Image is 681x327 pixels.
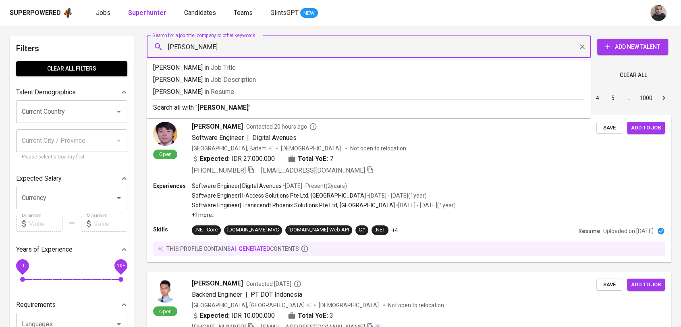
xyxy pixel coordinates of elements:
[359,226,365,234] div: C#
[620,70,647,80] span: Clear All
[153,182,192,190] p: Experiences
[650,5,666,21] img: rani.kulsum@glints.com
[192,122,243,131] span: [PERSON_NAME]
[16,300,56,310] p: Requirements
[22,153,122,161] p: Please select a Country first
[192,154,275,164] div: IDR 27.000.000
[627,122,665,134] button: Add to job
[309,123,317,131] svg: By Batam recruiter
[16,242,127,258] div: Years of Experience
[16,84,127,100] div: Talent Demographics
[204,76,256,83] span: in Job Description
[184,9,216,17] span: Candidates
[113,106,125,117] button: Open
[21,263,24,269] span: 0
[192,211,456,219] p: +1 more ...
[627,279,665,291] button: Add to job
[600,123,618,133] span: Save
[200,311,230,321] b: Expected:
[16,42,127,55] h6: Filters
[96,8,112,18] a: Jobs
[128,9,166,17] b: Superhunter
[591,92,604,104] button: Go to page 4
[200,154,230,164] b: Expected:
[147,115,671,262] a: Open[PERSON_NAME]Contacted 20 hours agoSoftware Engineer|Digital Avenues[GEOGRAPHIC_DATA], Batam[...
[247,133,249,143] span: |
[637,92,655,104] button: Go to page 1000
[192,301,311,309] div: [GEOGRAPHIC_DATA], [GEOGRAPHIC_DATA]
[192,291,242,298] span: Backend Engineer
[62,7,73,19] img: app logo
[293,280,301,288] svg: By Batam recruiter
[366,192,427,200] p: • [DATE] - [DATE] ( 1 year )
[192,311,275,321] div: IDR 10.000.000
[16,61,127,76] button: Clear All filters
[192,279,243,288] span: [PERSON_NAME]
[246,123,317,131] span: Contacted 20 hours ago
[192,201,395,209] p: Software Engineer | Transcendt Phoenix Solutions Pte Ltd, [GEOGRAPHIC_DATA]
[10,7,73,19] a: Superpoweredapp logo
[289,226,349,234] div: [DOMAIN_NAME] Web API
[231,246,270,252] span: AI-generated
[600,280,618,290] span: Save
[657,92,670,104] button: Go to next page
[227,226,279,234] div: [DOMAIN_NAME] MVC
[192,192,366,200] p: Software Engineer | I-Access Solutions Pte Ltd, [GEOGRAPHIC_DATA]
[16,87,76,97] p: Talent Demographics
[577,41,588,52] button: Clear
[578,227,600,235] p: Resume
[192,134,244,142] span: Software Engineer
[153,103,584,112] p: Search all with " "
[298,311,328,321] b: Total YoE:
[16,171,127,187] div: Expected Salary
[251,291,302,298] span: PT DOT Indonesia
[603,227,654,235] p: Uploaded on [DATE]
[617,68,650,83] button: Clear All
[16,297,127,313] div: Requirements
[184,8,218,18] a: Candidates
[153,63,584,73] p: [PERSON_NAME]
[330,154,333,164] span: 7
[350,144,406,152] p: Not open to relocation
[597,39,668,55] button: Add New Talent
[23,64,121,74] span: Clear All filters
[153,122,177,146] img: ef837fdd01022966858f28fcf664b954.jpg
[234,9,253,17] span: Teams
[388,301,444,309] p: Not open to relocation
[153,75,584,85] p: [PERSON_NAME]
[234,8,254,18] a: Teams
[156,151,175,158] span: Open
[300,9,318,17] span: NEW
[246,280,301,288] span: Contacted [DATE]
[281,144,342,152] span: [DEMOGRAPHIC_DATA]
[375,226,385,234] div: .NET
[96,9,110,17] span: Jobs
[29,216,62,232] input: Value
[392,226,398,234] p: +4
[319,301,380,309] span: [DEMOGRAPHIC_DATA]
[606,92,619,104] button: Go to page 5
[204,88,234,96] span: in Resume
[192,182,282,190] p: Software Engineer | Digital Avenues
[156,308,175,315] span: Open
[128,8,168,18] a: Superhunter
[204,64,236,71] span: in Job Title
[16,174,62,183] p: Expected Salary
[94,216,127,232] input: Value
[166,245,299,253] p: this profile contains contents
[330,311,333,321] span: 3
[195,226,218,234] div: .NET Core
[10,8,61,18] div: Superpowered
[270,8,318,18] a: GlintsGPT NEW
[252,134,297,142] span: Digital Avenues
[529,92,671,104] nav: pagination navigation
[192,167,246,174] span: [PHONE_NUMBER]
[631,123,661,133] span: Add to job
[261,167,365,174] span: [EMAIL_ADDRESS][DOMAIN_NAME]
[596,122,622,134] button: Save
[113,192,125,204] button: Open
[395,201,456,209] p: • [DATE] - [DATE] ( 1 year )
[622,94,635,102] div: …
[604,42,662,52] span: Add New Talent
[16,245,73,254] p: Years of Experience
